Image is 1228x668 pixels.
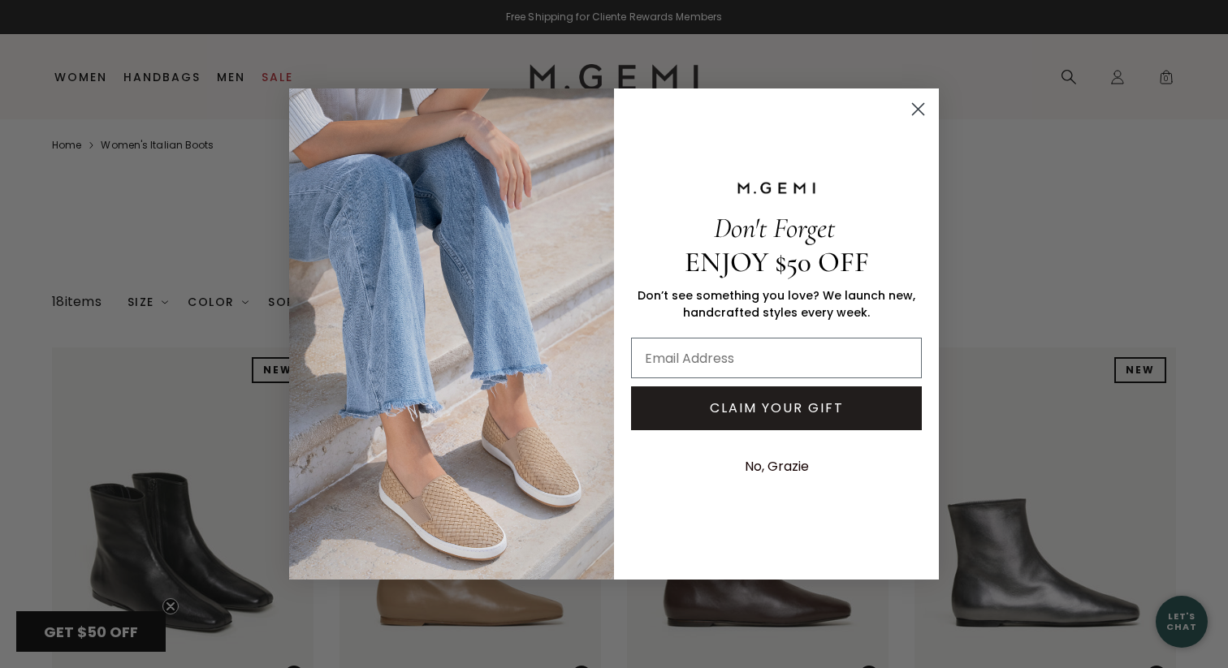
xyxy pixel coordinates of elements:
[685,245,869,279] span: ENJOY $50 OFF
[737,446,817,487] button: No, Grazie
[638,287,915,321] span: Don’t see something you love? We launch new, handcrafted styles every week.
[736,181,817,196] img: M.GEMI
[289,88,614,579] img: M.Gemi
[714,211,835,245] span: Don't Forget
[631,338,922,378] input: Email Address
[904,95,932,123] button: Close dialog
[631,386,922,430] button: CLAIM YOUR GIFT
